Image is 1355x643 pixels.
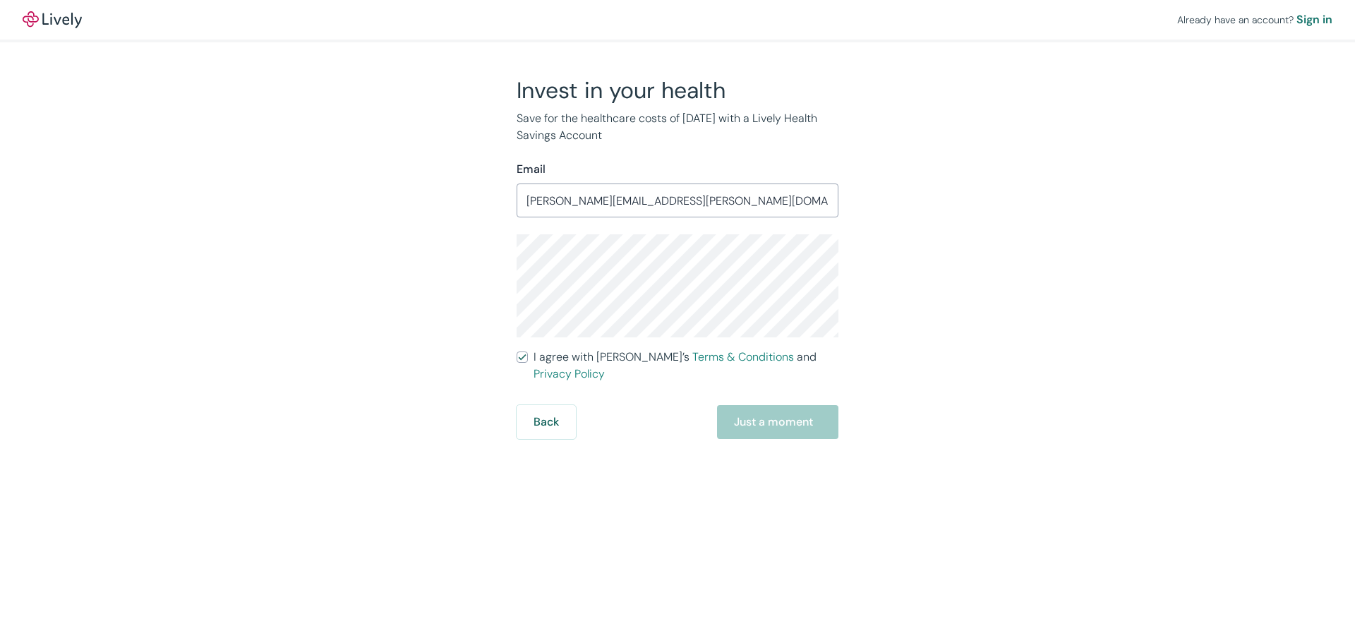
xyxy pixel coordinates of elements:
a: Terms & Conditions [692,349,794,364]
span: I agree with [PERSON_NAME]’s and [534,349,838,383]
h2: Invest in your health [517,76,838,104]
label: Email [517,161,546,178]
a: Sign in [1296,11,1332,28]
div: Already have an account? [1177,11,1332,28]
a: Privacy Policy [534,366,605,381]
p: Save for the healthcare costs of [DATE] with a Lively Health Savings Account [517,110,838,144]
button: Back [517,405,576,439]
img: Lively [23,11,82,28]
